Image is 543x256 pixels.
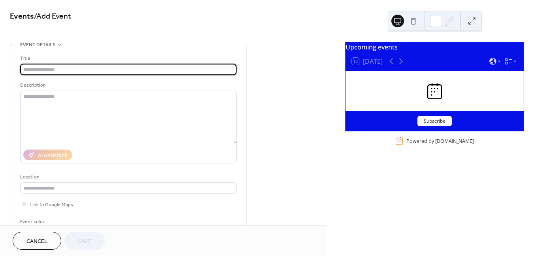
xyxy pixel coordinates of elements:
[346,42,524,52] div: Upcoming events
[435,138,474,144] a: [DOMAIN_NAME]
[34,9,71,24] span: / Add Event
[20,173,235,181] div: Location
[10,9,34,24] a: Events
[20,41,55,49] span: Event details
[406,138,474,144] div: Powered by
[26,237,47,246] span: Cancel
[417,116,452,126] button: Subscribe
[20,218,79,226] div: Event color
[20,81,235,89] div: Description
[30,201,73,209] span: Link to Google Maps
[13,232,61,250] button: Cancel
[20,54,235,63] div: Title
